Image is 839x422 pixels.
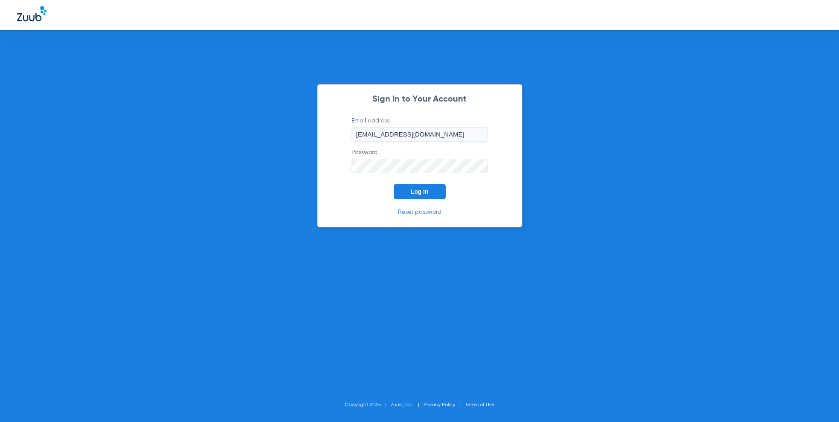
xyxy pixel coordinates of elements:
img: Zuub Logo [17,6,46,21]
button: Log In [394,184,446,199]
li: Zuub, Inc. [391,401,424,409]
a: Privacy Policy [424,402,455,407]
a: Reset password [398,209,441,215]
a: Terms of Use [465,402,494,407]
label: Email address [352,116,488,142]
label: Password [352,148,488,173]
h2: Sign In to Your Account [339,95,501,104]
iframe: Chat Widget [796,381,839,422]
input: Email address [352,127,488,142]
input: Password [352,159,488,173]
span: Log In [411,188,429,195]
li: Copyright 2025 [345,401,391,409]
